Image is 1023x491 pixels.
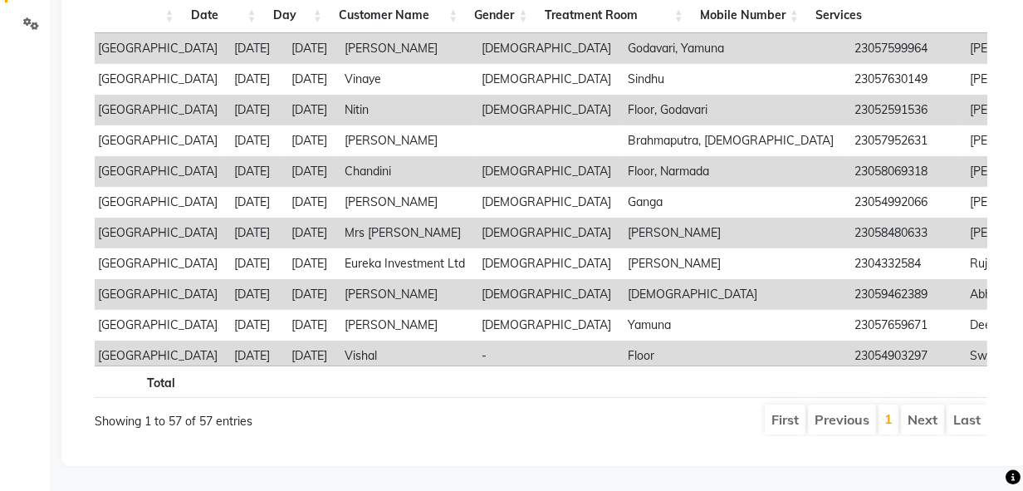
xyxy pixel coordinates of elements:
td: Vinaye [336,64,473,95]
td: Mrs [PERSON_NAME] [336,218,473,248]
a: 1 [884,410,893,427]
td: [PERSON_NAME] [336,33,473,64]
td: [DATE] [226,248,283,279]
td: [DATE] [226,64,283,95]
td: [DATE] [283,187,336,218]
td: [DATE] [226,279,283,310]
td: [DATE] [283,218,336,248]
td: Ganga [619,187,846,218]
td: Floor [619,341,846,371]
td: Yamuna [619,310,846,341]
td: [DATE] [283,156,336,187]
td: [DATE] [283,95,336,125]
td: [PERSON_NAME] [336,125,473,156]
td: [PERSON_NAME] [619,218,846,248]
td: [DEMOGRAPHIC_DATA] [473,156,619,187]
td: 23057952631 [846,125,962,156]
td: [PERSON_NAME] [336,310,473,341]
td: Sindhu [619,64,846,95]
td: Floor, Godavari [619,95,846,125]
td: [DATE] [226,187,283,218]
td: 23057659671 [846,310,962,341]
td: [DEMOGRAPHIC_DATA] [473,218,619,248]
td: 23057599964 [846,33,962,64]
td: Brahmaputra, [DEMOGRAPHIC_DATA] [619,125,846,156]
td: [DATE] [226,125,283,156]
td: Eureka Investment Ltd [336,248,473,279]
td: Floor, Narmada [619,156,846,187]
td: [DEMOGRAPHIC_DATA] [473,248,619,279]
td: 2304332584 [846,248,962,279]
td: [DATE] [283,64,336,95]
td: [DATE] [226,156,283,187]
td: [DATE] [283,248,336,279]
td: [PERSON_NAME] [336,279,473,310]
td: [DATE] [226,218,283,248]
td: [DEMOGRAPHIC_DATA] [473,95,619,125]
td: [DATE] [283,310,336,341]
td: [DATE] [226,341,283,371]
td: [DEMOGRAPHIC_DATA] [473,33,619,64]
td: Vishal [336,341,473,371]
td: 23057630149 [846,64,962,95]
td: [DATE] [283,341,336,371]
td: 23052591536 [846,95,962,125]
td: Nitin [336,95,473,125]
td: [PERSON_NAME] [336,187,473,218]
td: [DATE] [226,33,283,64]
td: Godavari, Yamuna [619,33,846,64]
td: [DEMOGRAPHIC_DATA] [619,279,846,310]
td: - [473,341,619,371]
td: [DEMOGRAPHIC_DATA] [473,279,619,310]
td: 23054992066 [846,187,962,218]
td: [DATE] [283,33,336,64]
td: 23054903297 [846,341,962,371]
td: [DATE] [226,95,283,125]
td: [DEMOGRAPHIC_DATA] [473,310,619,341]
td: [PERSON_NAME] [619,248,846,279]
td: [DATE] [283,125,336,156]
div: Showing 1 to 57 of 57 entries [95,403,452,430]
td: 23058069318 [846,156,962,187]
td: Chandini [336,156,473,187]
td: 23059462389 [846,279,962,310]
td: 23058480633 [846,218,962,248]
td: [DATE] [283,279,336,310]
td: [DATE] [226,310,283,341]
td: [DEMOGRAPHIC_DATA] [473,187,619,218]
td: [DEMOGRAPHIC_DATA] [473,64,619,95]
